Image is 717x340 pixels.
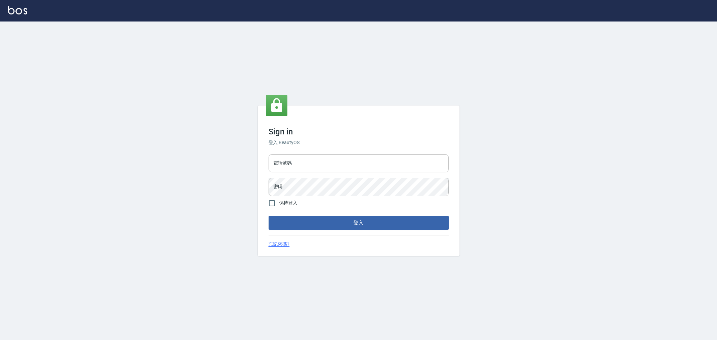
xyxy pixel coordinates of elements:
[269,139,449,146] h6: 登入 BeautyOS
[269,241,290,248] a: 忘記密碼?
[8,6,27,14] img: Logo
[269,216,449,230] button: 登入
[279,200,298,207] span: 保持登入
[269,127,449,136] h3: Sign in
